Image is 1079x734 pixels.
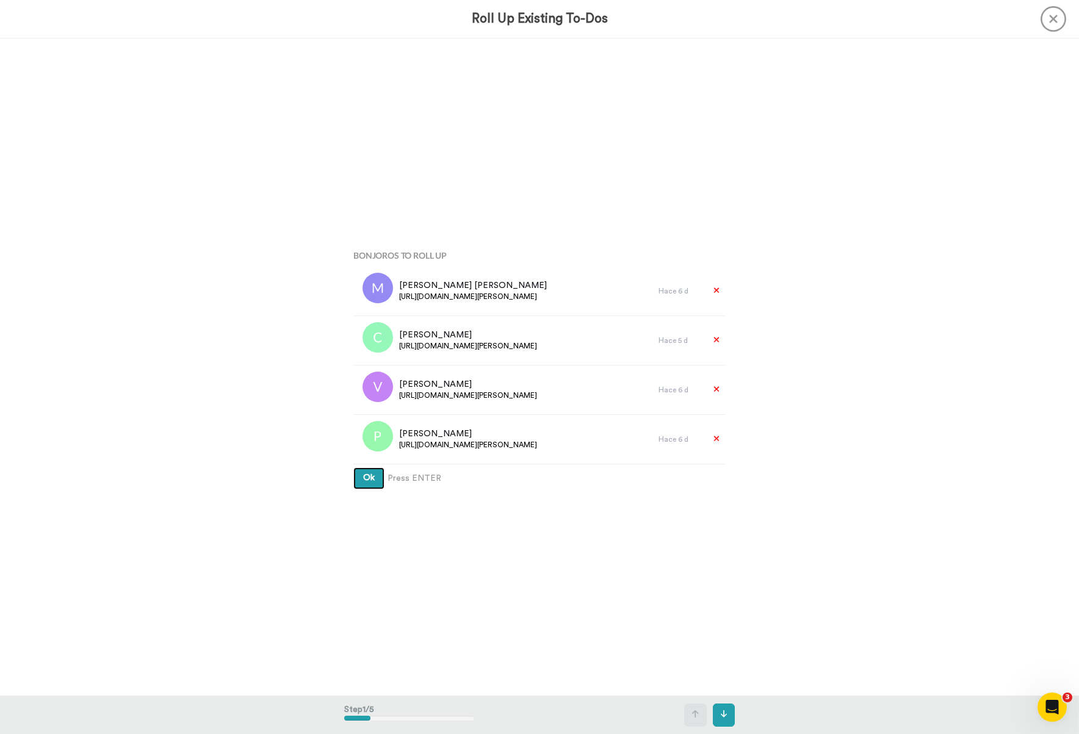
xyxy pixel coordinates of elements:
[363,421,393,452] img: p.png
[1063,693,1072,702] span: 3
[659,434,701,444] div: Hace 6 d
[399,341,537,351] span: [URL][DOMAIN_NAME][PERSON_NAME]
[1037,693,1067,722] iframe: Intercom live chat
[399,292,547,301] span: [URL][DOMAIN_NAME][PERSON_NAME]
[472,12,608,26] h3: Roll Up Existing To-Dos
[363,372,393,402] img: v.png
[399,390,537,400] span: [URL][DOMAIN_NAME][PERSON_NAME]
[659,336,701,345] div: Hace 5 d
[659,385,701,395] div: Hace 6 d
[363,273,393,303] img: m.png
[344,697,474,733] div: Step 1 / 5
[353,251,726,260] h4: Bonjoros To Roll Up
[363,322,393,353] img: c.png
[399,279,547,292] span: [PERSON_NAME] [PERSON_NAME]
[399,440,537,450] span: [URL][DOMAIN_NAME][PERSON_NAME]
[388,472,441,484] span: Press ENTER
[363,473,375,482] span: Ok
[399,329,537,341] span: [PERSON_NAME]
[399,378,537,390] span: [PERSON_NAME]
[353,467,384,489] button: Ok
[399,428,537,440] span: [PERSON_NAME]
[659,286,701,296] div: Hace 6 d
